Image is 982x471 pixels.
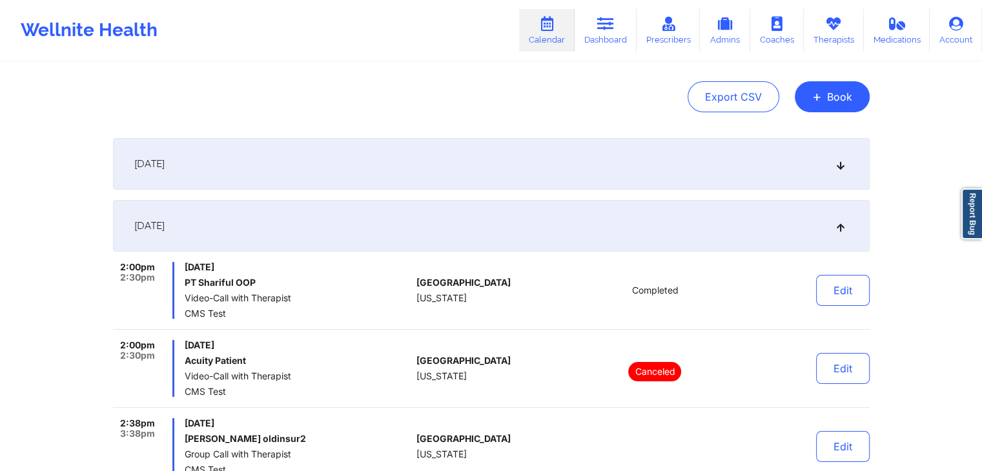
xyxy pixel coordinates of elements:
[688,81,779,112] button: Export CSV
[804,9,864,52] a: Therapists
[416,356,511,366] span: [GEOGRAPHIC_DATA]
[575,9,637,52] a: Dashboard
[816,431,870,462] button: Edit
[816,353,870,384] button: Edit
[750,9,804,52] a: Coaches
[628,362,681,381] p: Canceled
[120,350,155,361] span: 2:30pm
[185,386,411,397] span: CMS Test
[134,219,165,232] span: [DATE]
[416,293,467,303] span: [US_STATE]
[416,277,511,288] span: [GEOGRAPHIC_DATA]
[864,9,930,52] a: Medications
[795,81,870,112] button: +Book
[637,9,701,52] a: Prescribers
[185,262,411,272] span: [DATE]
[185,434,411,444] h6: [PERSON_NAME] oldinsur2
[185,356,411,366] h6: Acuity Patient
[416,434,511,444] span: [GEOGRAPHIC_DATA]
[185,340,411,350] span: [DATE]
[416,371,467,381] span: [US_STATE]
[185,371,411,381] span: Video-Call with Therapist
[185,308,411,319] span: CMS Test
[816,275,870,306] button: Edit
[120,262,155,272] span: 2:00pm
[120,340,155,350] span: 2:00pm
[185,293,411,303] span: Video-Call with Therapist
[961,188,982,239] a: Report Bug
[185,418,411,428] span: [DATE]
[930,9,982,52] a: Account
[519,9,575,52] a: Calendar
[120,418,155,428] span: 2:38pm
[631,285,678,296] span: Completed
[120,428,155,439] span: 3:38pm
[185,277,411,288] h6: PT Shariful OOP
[700,9,750,52] a: Admins
[134,157,165,170] span: [DATE]
[185,449,411,459] span: Group Call with Therapist
[812,93,822,100] span: +
[416,449,467,459] span: [US_STATE]
[120,272,155,283] span: 2:30pm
